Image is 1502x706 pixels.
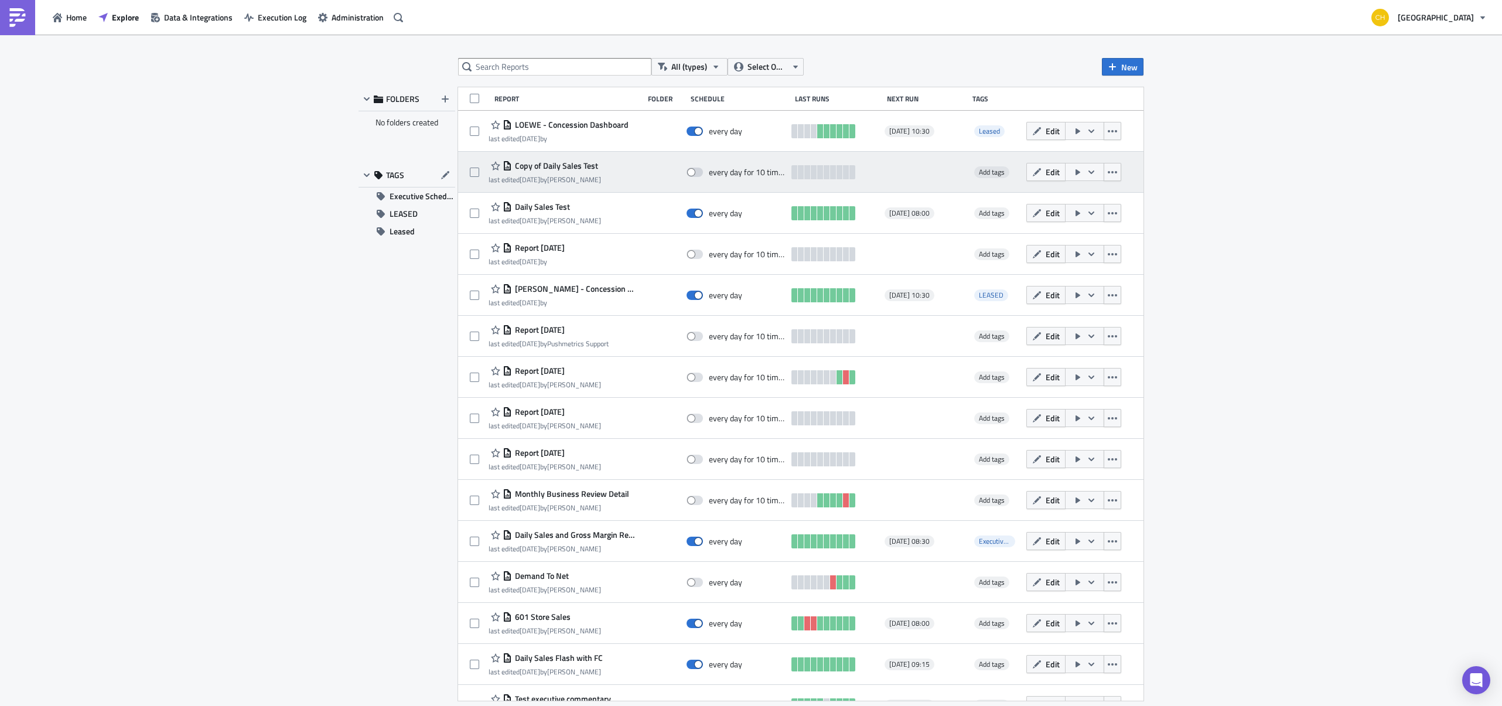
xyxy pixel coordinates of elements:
[512,243,565,253] span: Report 2025-08-25
[1046,658,1060,670] span: Edit
[489,380,601,389] div: last edited by [PERSON_NAME]
[520,502,540,513] time: 2025-08-20T15:46:06Z
[709,290,742,301] div: every day
[1026,655,1066,673] button: Edit
[520,338,540,349] time: 2025-08-25T13:16:26Z
[889,660,930,669] span: [DATE] 09:15
[1026,491,1066,509] button: Edit
[520,625,540,636] time: 2025-08-19T01:46:23Z
[145,8,238,26] a: Data & Integrations
[979,618,1005,629] span: Add tags
[520,215,540,226] time: 2025-08-25T19:22:55Z
[520,256,540,267] time: 2025-08-25T19:03:19Z
[889,619,930,628] span: [DATE] 08:00
[974,125,1005,137] span: Leased
[709,536,742,547] div: every day
[489,667,603,676] div: last edited by [PERSON_NAME]
[512,694,611,704] span: Test executive commentary
[1462,666,1490,694] div: Open Intercom Messenger
[512,284,637,294] span: AKRIS - Concession Dashboard
[512,489,629,499] span: Monthly Business Review Detail
[795,94,881,103] div: Last Runs
[390,187,455,205] span: Executive Schedule
[47,8,93,26] button: Home
[979,494,1005,506] span: Add tags
[512,448,565,458] span: Report 2025-08-20
[1046,289,1060,301] span: Edit
[974,330,1009,342] span: Add tags
[709,167,786,178] div: every day for 10 times
[390,205,418,223] span: LEASED
[979,289,1003,301] span: LEASED
[651,58,728,76] button: All (types)
[974,412,1009,424] span: Add tags
[691,94,789,103] div: Schedule
[512,530,637,540] span: Daily Sales and Gross Margin Report
[889,537,930,546] span: [DATE] 08:30
[709,413,786,424] div: every day for 10 times
[974,453,1009,465] span: Add tags
[489,503,629,512] div: last edited by [PERSON_NAME]
[1026,368,1066,386] button: Edit
[979,330,1005,342] span: Add tags
[979,659,1005,670] span: Add tags
[512,161,598,171] span: Copy of Daily Sales Test
[979,371,1005,383] span: Add tags
[1026,614,1066,632] button: Edit
[512,571,569,581] span: Demand To Net
[1046,494,1060,506] span: Edit
[359,111,455,134] div: No folders created
[512,612,571,622] span: 601 Store Sales
[489,544,637,553] div: last edited by [PERSON_NAME]
[1026,409,1066,427] button: Edit
[747,60,787,73] span: Select Owner
[1046,412,1060,424] span: Edit
[709,372,786,383] div: every day for 10 times
[1026,532,1066,550] button: Edit
[489,626,601,635] div: last edited by [PERSON_NAME]
[489,585,601,594] div: last edited by [PERSON_NAME]
[709,208,742,219] div: every day
[332,11,384,23] span: Administration
[390,223,415,240] span: Leased
[512,366,565,376] span: Report 2025-08-20
[979,412,1005,424] span: Add tags
[709,454,786,465] div: every day for 10 times
[709,249,786,260] div: every day for 10 times
[520,133,540,144] time: 2025-09-03T15:24:39Z
[1026,286,1066,304] button: Edit
[974,659,1009,670] span: Add tags
[974,207,1009,219] span: Add tags
[709,618,742,629] div: every day
[1026,204,1066,222] button: Edit
[979,125,1000,137] span: Leased
[8,8,27,27] img: PushMetrics
[1364,5,1493,30] button: [GEOGRAPHIC_DATA]
[489,175,601,184] div: last edited by [PERSON_NAME]
[93,8,145,26] button: Explore
[1046,125,1060,137] span: Edit
[512,202,570,212] span: Daily Sales Test
[258,11,306,23] span: Execution Log
[359,187,455,205] button: Executive Schedule
[1370,8,1390,28] img: Avatar
[494,94,642,103] div: Report
[1046,576,1060,588] span: Edit
[512,407,565,417] span: Report 2025-08-20
[1046,453,1060,465] span: Edit
[1046,371,1060,383] span: Edit
[1026,573,1066,591] button: Edit
[489,216,601,225] div: last edited by [PERSON_NAME]
[709,126,742,137] div: every day
[889,209,930,218] span: [DATE] 08:00
[979,536,1035,547] span: Executive Schedule
[1046,207,1060,219] span: Edit
[512,325,565,335] span: Report 2025-08-25
[1046,535,1060,547] span: Edit
[520,297,540,308] time: 2025-09-03T15:24:20Z
[238,8,312,26] button: Execution Log
[312,8,390,26] button: Administration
